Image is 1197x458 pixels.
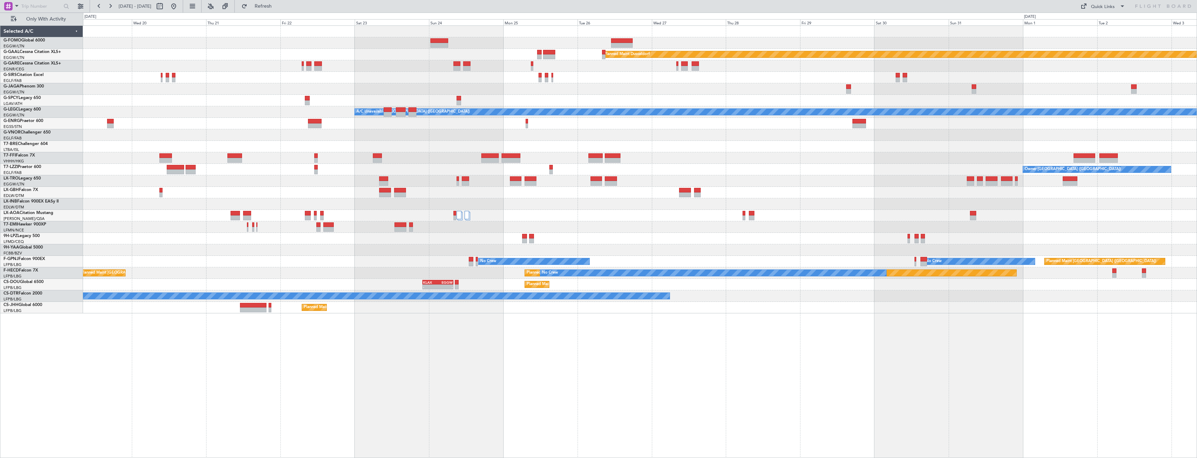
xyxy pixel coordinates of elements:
div: Wed 27 [652,19,726,25]
span: [DATE] - [DATE] [119,3,151,9]
a: CS-JHHGlobal 6000 [3,303,42,307]
a: VHHH/HKG [3,159,24,164]
span: CS-JHH [3,303,18,307]
span: LX-TRO [3,176,18,181]
div: No Crew [542,268,558,278]
a: EGNR/CEG [3,67,24,72]
span: 9H-YAA [3,245,19,250]
span: LX-AOA [3,211,20,215]
span: LX-GBH [3,188,19,192]
a: EGSS/STN [3,124,22,129]
a: F-HECDFalcon 7X [3,268,38,273]
a: 9H-YAAGlobal 5000 [3,245,43,250]
div: Fri 22 [280,19,355,25]
a: LX-TROLegacy 650 [3,176,41,181]
span: G-FOMO [3,38,21,43]
a: EGGW/LTN [3,55,24,60]
button: Refresh [238,1,280,12]
a: EGGW/LTN [3,113,24,118]
a: FCBB/BZV [3,251,22,256]
span: G-VNOR [3,130,21,135]
div: Planned Maint [GEOGRAPHIC_DATA] ([GEOGRAPHIC_DATA]) [304,302,414,313]
a: T7-EMIHawker 900XP [3,222,46,227]
a: LGAV/ATH [3,101,22,106]
a: EGLF/FAB [3,136,22,141]
a: G-VNORChallenger 650 [3,130,51,135]
input: Trip Number [21,1,61,12]
span: F-HECD [3,268,19,273]
span: G-GARE [3,61,20,66]
div: Wed 20 [132,19,206,25]
span: 9H-LPZ [3,234,17,238]
div: [DATE] [1024,14,1036,20]
a: G-LEGCLegacy 600 [3,107,41,112]
span: CS-DOU [3,280,20,284]
span: G-LEGC [3,107,18,112]
a: G-GARECessna Citation XLS+ [3,61,61,66]
a: EGLF/FAB [3,78,22,83]
a: CS-DTRFalcon 2000 [3,291,42,296]
a: EGLF/FAB [3,170,22,175]
div: A/C Unavailable [GEOGRAPHIC_DATA] ([GEOGRAPHIC_DATA]) [356,107,470,117]
span: Refresh [249,4,278,9]
a: G-JAGAPhenom 300 [3,84,44,89]
div: Fri 29 [800,19,874,25]
a: LX-GBHFalcon 7X [3,188,38,192]
a: G-FOMOGlobal 6000 [3,38,45,43]
a: F-GPNJFalcon 900EX [3,257,45,261]
a: EDLW/DTM [3,205,24,210]
a: EDLW/DTM [3,193,24,198]
div: Planned Maint [GEOGRAPHIC_DATA] ([GEOGRAPHIC_DATA]) [527,268,637,278]
a: LX-INBFalcon 900EX EASy II [3,199,59,204]
div: EGGW [438,280,452,284]
a: LFPB/LBG [3,297,22,302]
span: LX-INB [3,199,17,204]
span: T7-BRE [3,142,18,146]
span: G-SIRS [3,73,17,77]
a: G-SIRSCitation Excel [3,73,44,77]
a: LFPB/LBG [3,274,22,279]
a: LFPB/LBG [3,285,22,290]
div: Sun 31 [949,19,1023,25]
div: Mon 25 [503,19,578,25]
a: EGGW/LTN [3,182,24,187]
div: Thu 28 [726,19,800,25]
a: LX-AOACitation Mustang [3,211,53,215]
a: T7-FFIFalcon 7X [3,153,35,158]
div: - [423,285,438,289]
div: Planned Maint Dusseldorf [604,49,650,60]
div: No Crew [926,256,942,267]
div: Tue 26 [578,19,652,25]
span: F-GPNJ [3,257,18,261]
a: LFPB/LBG [3,308,22,313]
span: T7-LZZI [3,165,18,169]
div: Thu 21 [206,19,280,25]
a: G-GAALCessna Citation XLS+ [3,50,61,54]
div: Planned Maint [GEOGRAPHIC_DATA] ([GEOGRAPHIC_DATA]) [1046,256,1156,267]
a: G-SPCYLegacy 650 [3,96,41,100]
a: [PERSON_NAME]/QSA [3,216,45,221]
span: Only With Activity [18,17,74,22]
div: Tue 2 [1097,19,1172,25]
a: G-ENRGPraetor 600 [3,119,43,123]
div: Quick Links [1091,3,1115,10]
div: No Crew [480,256,496,267]
a: LFPB/LBG [3,262,22,267]
button: Quick Links [1077,1,1129,12]
a: CS-DOUGlobal 6500 [3,280,44,284]
span: T7-EMI [3,222,17,227]
span: G-SPCY [3,96,18,100]
div: Tue 19 [58,19,132,25]
span: T7-FFI [3,153,16,158]
span: G-ENRG [3,119,20,123]
a: EGGW/LTN [3,44,24,49]
div: - [438,285,452,289]
a: 9H-LPZLegacy 500 [3,234,40,238]
a: T7-BREChallenger 604 [3,142,48,146]
div: KLAX [423,280,438,284]
a: T7-LZZIPraetor 600 [3,165,41,169]
button: Only With Activity [8,14,76,25]
a: EGGW/LTN [3,90,24,95]
a: LTBA/ISL [3,147,19,152]
div: Planned Maint [GEOGRAPHIC_DATA] ([GEOGRAPHIC_DATA]) [527,279,637,290]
